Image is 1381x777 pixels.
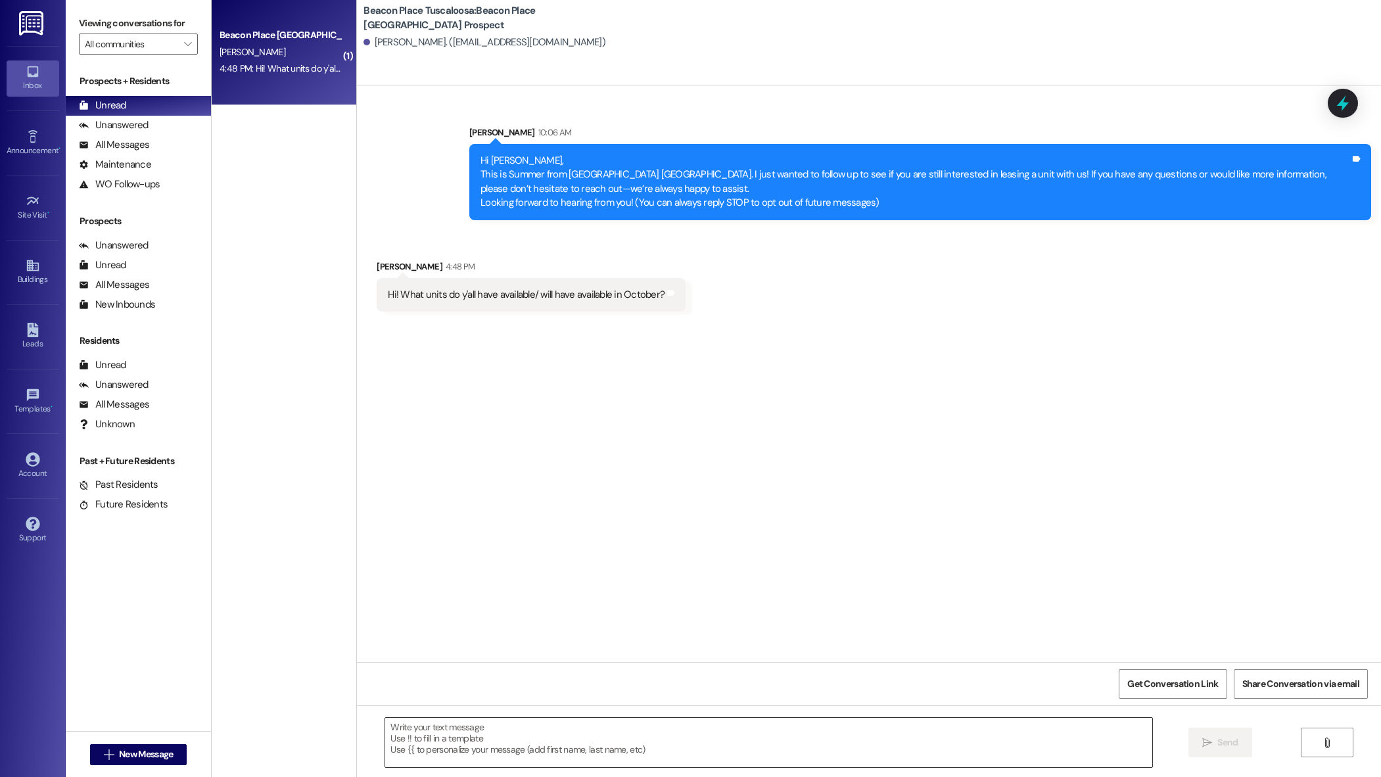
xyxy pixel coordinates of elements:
span: • [59,144,60,153]
div: Future Residents [79,498,168,511]
span: New Message [119,747,173,761]
div: Prospects + Residents [66,74,211,88]
div: Hi [PERSON_NAME], This is Summer from [GEOGRAPHIC_DATA] [GEOGRAPHIC_DATA]. I just wanted to follo... [480,154,1350,210]
div: 4:48 PM: Hi! What units do y'all have available/ will have available in October? [220,62,513,74]
div: Unanswered [79,378,149,392]
div: Past + Future Residents [66,454,211,468]
div: 10:06 AM [535,126,572,139]
i:  [184,39,191,49]
a: Site Visit • [7,190,59,225]
div: All Messages [79,138,149,152]
div: Unknown [79,417,135,431]
a: Inbox [7,60,59,96]
div: [PERSON_NAME] [469,126,1371,144]
div: Hi! What units do y'all have available/ will have available in October? [388,288,665,302]
div: Beacon Place [GEOGRAPHIC_DATA] Prospect [220,28,341,42]
a: Account [7,448,59,484]
button: Get Conversation Link [1119,669,1227,699]
button: Send [1188,728,1252,757]
button: Share Conversation via email [1234,669,1368,699]
div: Unread [79,99,126,112]
div: [PERSON_NAME] [377,260,686,278]
a: Buildings [7,254,59,290]
a: Support [7,513,59,548]
div: Unread [79,258,126,272]
i:  [104,749,114,760]
span: Send [1217,736,1238,749]
i:  [1322,738,1332,748]
div: Maintenance [79,158,151,172]
div: Unanswered [79,239,149,252]
div: [PERSON_NAME]. ([EMAIL_ADDRESS][DOMAIN_NAME]) [363,35,605,49]
i:  [1202,738,1212,748]
span: • [47,208,49,218]
div: All Messages [79,278,149,292]
div: Past Residents [79,478,158,492]
b: Beacon Place Tuscaloosa: Beacon Place [GEOGRAPHIC_DATA] Prospect [363,4,626,32]
div: 4:48 PM [442,260,475,273]
div: Prospects [66,214,211,228]
input: All communities [85,34,177,55]
a: Leads [7,319,59,354]
div: WO Follow-ups [79,177,160,191]
div: Unread [79,358,126,372]
span: Get Conversation Link [1127,677,1218,691]
img: ResiDesk Logo [19,11,46,35]
span: Share Conversation via email [1242,677,1359,691]
button: New Message [90,744,187,765]
div: Residents [66,334,211,348]
span: [PERSON_NAME] [220,46,285,58]
label: Viewing conversations for [79,13,198,34]
div: New Inbounds [79,298,155,312]
a: Templates • [7,384,59,419]
div: All Messages [79,398,149,412]
span: • [51,402,53,412]
div: Unanswered [79,118,149,132]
